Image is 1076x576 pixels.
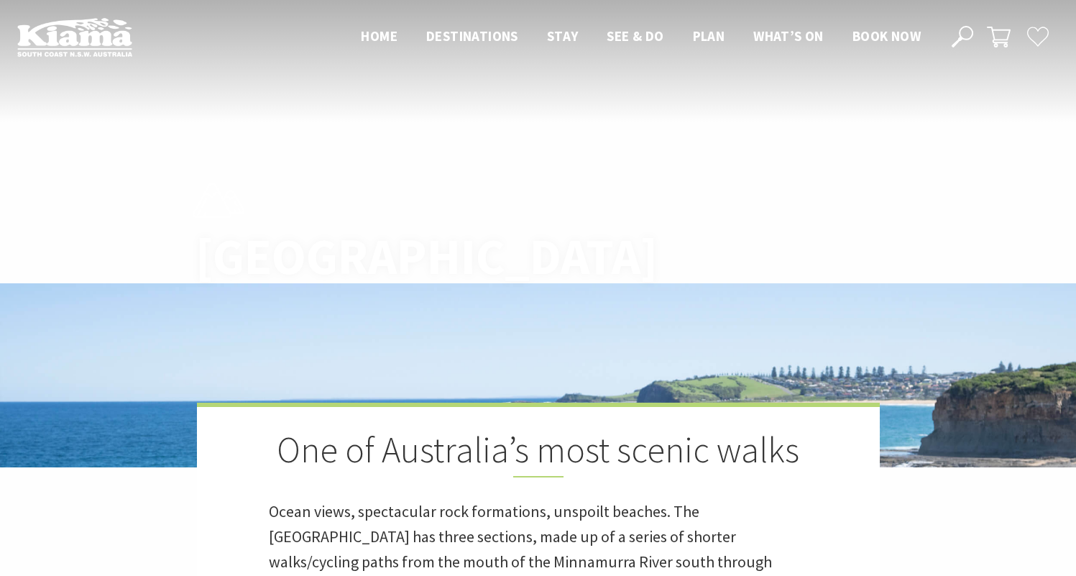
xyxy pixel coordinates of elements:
h1: [GEOGRAPHIC_DATA] [196,229,602,285]
img: Kiama Logo [17,17,132,57]
span: Plan [693,27,725,45]
nav: Main Menu [346,25,935,49]
h2: One of Australia’s most scenic walks [269,429,808,477]
span: Destinations [426,27,518,45]
span: See & Do [607,27,663,45]
span: What’s On [753,27,824,45]
span: Home [361,27,397,45]
span: Book now [852,27,921,45]
span: Stay [547,27,579,45]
